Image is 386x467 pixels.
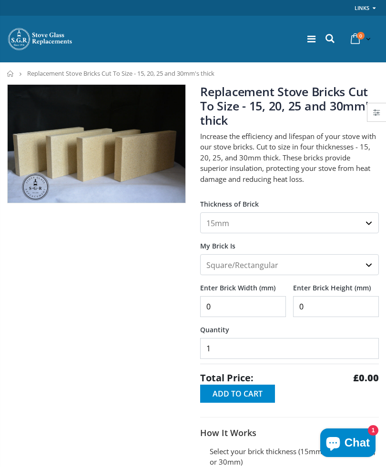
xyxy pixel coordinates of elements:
img: Stove Glass Replacement [7,27,74,51]
a: 0 [347,30,373,48]
span: 0 [357,32,365,40]
label: Enter Brick Height (mm) [293,275,379,292]
h3: How It Works [200,427,379,438]
p: Increase the efficiency and lifespan of your stove with our stove bricks. Cut to size in four thi... [200,131,379,185]
label: Enter Brick Width (mm) [200,275,286,292]
span: Add to Cart [213,388,263,399]
a: Replacement Stove Bricks Cut To Size - 15, 20, 25 and 30mm's thick [200,83,374,128]
inbox-online-store-chat: Shopify online store chat [317,428,378,459]
span: Replacement Stove Bricks Cut To Size - 15, 20, 25 and 30mm's thick [27,69,214,78]
a: Links [355,2,369,14]
strong: £0.00 [353,371,379,385]
label: Thickness of Brick [200,191,379,209]
label: Quantity [200,317,379,334]
a: Menu [307,32,315,45]
a: Home [7,70,14,77]
span: Total Price: [200,371,254,385]
button: Add to Cart [200,385,275,403]
img: 4_fire_bricks_1aa33a0b-dc7a-4843-b288-55f1aa0e36c3_800x_crop_center.jpeg [8,85,185,203]
label: My Brick Is [200,233,379,250]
